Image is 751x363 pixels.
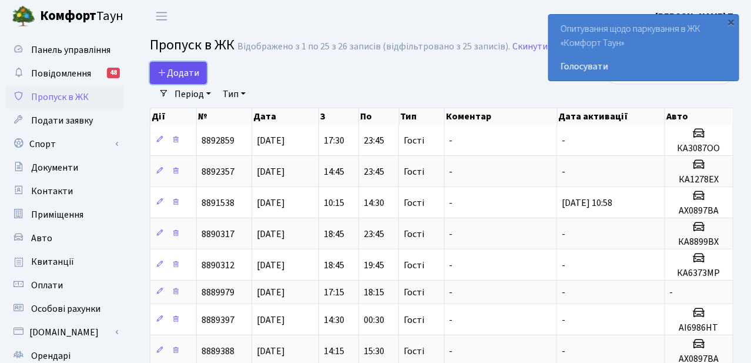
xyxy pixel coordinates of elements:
span: - [450,286,453,299]
span: - [562,228,565,241]
span: 18:15 [364,286,384,299]
span: - [450,259,453,272]
a: Спорт [6,132,123,156]
a: Авто [6,227,123,250]
span: [DATE] [257,134,285,147]
span: Гості [404,261,424,270]
span: - [562,134,565,147]
b: Комфорт [40,6,96,25]
span: Особові рахунки [31,302,100,315]
span: 8892357 [202,165,234,178]
th: По [359,108,399,125]
a: Голосувати [561,59,727,74]
a: Скинути [512,41,548,52]
span: [DATE] [257,259,285,272]
a: Період [170,84,216,104]
th: № [197,108,252,125]
h5: АІ6986НТ [670,322,728,334]
span: Панель управління [31,44,110,56]
span: Авто [31,232,52,245]
span: 14:15 [324,345,344,358]
span: 8892859 [202,134,234,147]
span: 23:45 [364,228,384,241]
h5: КА8899ВХ [670,237,728,248]
a: Оплати [6,274,123,297]
span: Гості [404,288,424,297]
h5: АХ0897ВА [670,205,728,217]
span: - [450,134,453,147]
span: [DATE] [257,165,285,178]
span: Контакти [31,185,73,198]
span: Документи [31,161,78,174]
span: 15:30 [364,345,384,358]
th: З [319,108,359,125]
b: [PERSON_NAME] П. [655,10,737,23]
span: Пропуск в ЖК [150,35,234,55]
span: 18:45 [324,259,344,272]
span: 23:45 [364,134,384,147]
a: Подати заявку [6,109,123,132]
span: 8889397 [202,314,234,327]
span: Гості [404,167,424,176]
a: Квитанції [6,250,123,274]
th: Дії [150,108,197,125]
span: Гості [404,198,424,208]
th: Коментар [445,108,558,125]
a: Контакти [6,179,123,203]
a: Додати [150,62,207,84]
span: - [450,314,453,327]
span: Приміщення [31,208,83,221]
span: 00:30 [364,314,384,327]
img: logo.png [12,5,35,28]
span: 17:15 [324,286,344,299]
th: Тип [400,108,445,125]
span: Таун [40,6,123,26]
a: Особові рахунки [6,297,123,321]
span: - [562,286,565,299]
span: Пропуск в ЖК [31,91,89,104]
span: - [562,165,565,178]
span: - [562,314,565,327]
a: Пропуск в ЖК [6,85,123,109]
span: 23:45 [364,165,384,178]
span: - [670,286,673,299]
h5: КА1278ЕХ [670,174,728,185]
span: - [450,165,453,178]
span: - [450,197,453,209]
a: [DOMAIN_NAME] [6,321,123,344]
span: Гості [404,229,424,239]
span: 8891538 [202,197,234,209]
th: Авто [665,108,733,125]
div: Відображено з 1 по 25 з 26 записів (відфільтровано з 25 записів). [237,41,510,52]
a: Приміщення [6,203,123,227]
span: - [562,259,565,272]
span: - [450,228,453,241]
span: Повідомлення [31,67,91,80]
th: Дата [252,108,320,125]
a: Повідомлення48 [6,62,123,85]
button: Переключити навігацію [147,6,176,26]
span: Гості [404,315,424,325]
span: 8889388 [202,345,234,358]
div: 48 [107,68,120,78]
span: 8890317 [202,228,234,241]
span: 17:30 [324,134,344,147]
th: Дата активації [558,108,665,125]
span: Подати заявку [31,114,93,127]
h5: КА6373МР [670,268,728,279]
span: 8889979 [202,286,234,299]
a: Документи [6,156,123,179]
span: 14:45 [324,165,344,178]
span: Квитанції [31,255,74,268]
span: Оплати [31,279,63,292]
h5: КА3087ОО [670,143,728,154]
a: Панель управління [6,38,123,62]
a: Тип [218,84,250,104]
span: [DATE] 10:58 [562,197,612,209]
span: [DATE] [257,228,285,241]
span: [DATE] [257,197,285,209]
span: 10:15 [324,197,344,209]
span: - [562,345,565,358]
span: Гості [404,347,424,356]
span: 19:45 [364,259,384,272]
